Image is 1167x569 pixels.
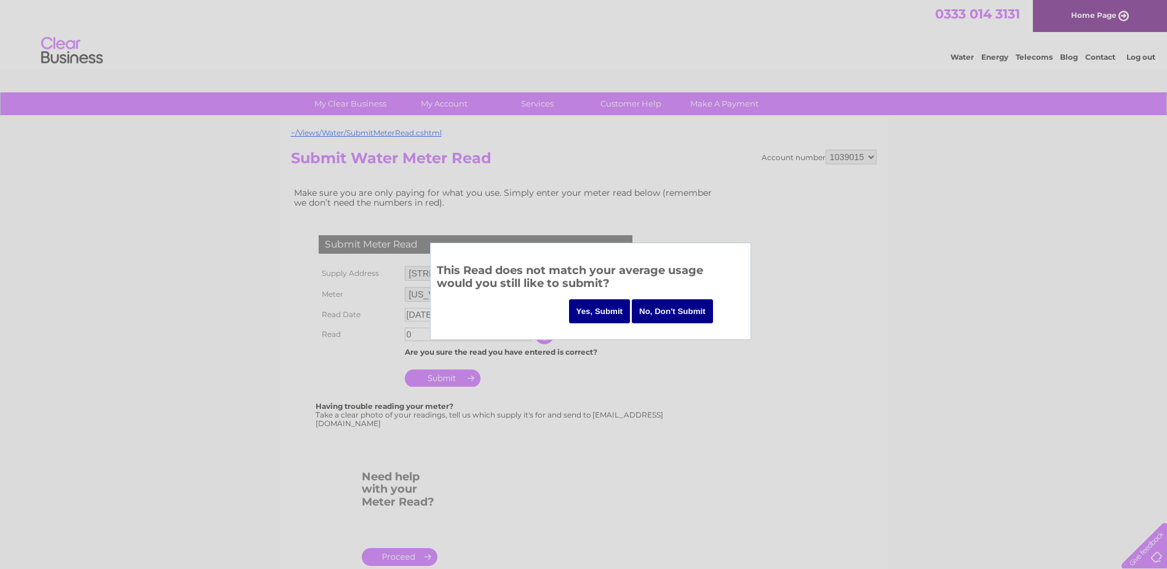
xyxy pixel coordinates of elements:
a: Blog [1060,52,1078,62]
a: Telecoms [1016,52,1053,62]
a: 0333 014 3131 [935,6,1020,22]
a: Water [950,52,974,62]
a: Contact [1085,52,1115,62]
input: Yes, Submit [569,299,631,323]
div: Clear Business is a trading name of Verastar Limited (registered in [GEOGRAPHIC_DATA] No. 3667643... [293,7,875,60]
input: No, Don't Submit [632,299,713,323]
h3: This Read does not match your average usage would you still like to submit? [437,262,744,296]
a: Energy [981,52,1008,62]
img: logo.png [41,32,103,70]
a: Log out [1126,52,1155,62]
